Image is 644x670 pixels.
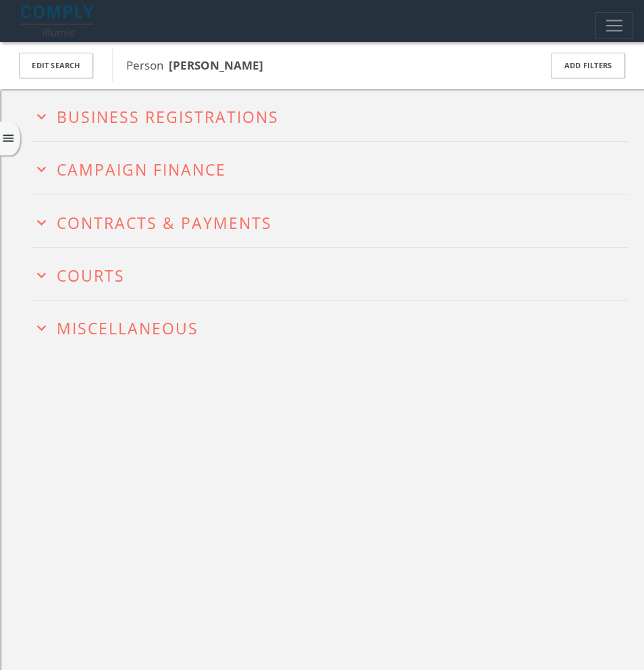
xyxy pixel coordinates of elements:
i: menu [1,132,16,146]
i: expand_more [32,266,51,284]
i: expand_more [32,319,51,337]
button: expand_moreBusiness Registrations [32,105,629,126]
span: Campaign Finance [57,159,226,180]
button: expand_moreMiscellaneous [32,316,629,337]
i: expand_more [32,107,51,126]
button: Add Filters [551,53,625,79]
button: expand_moreCampaign Finance [32,157,629,178]
button: Toggle navigation [595,12,633,39]
img: illumis [21,5,97,36]
span: Business Registrations [57,106,279,128]
b: [PERSON_NAME] [169,57,263,73]
span: Miscellaneous [57,317,198,339]
span: Contracts & Payments [57,212,272,234]
button: expand_moreContracts & Payments [32,211,629,232]
span: Courts [57,265,125,286]
i: expand_more [32,160,51,178]
button: expand_moreCourts [32,263,629,284]
i: expand_more [32,213,51,232]
span: Person [126,57,263,73]
button: Edit Search [19,53,93,79]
